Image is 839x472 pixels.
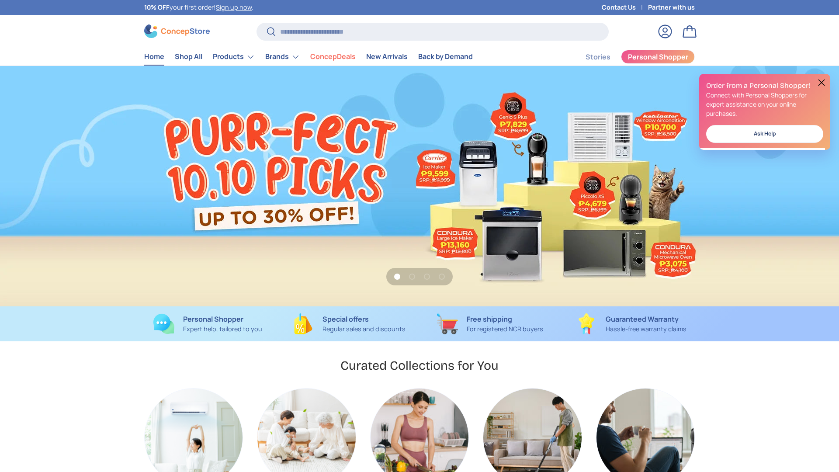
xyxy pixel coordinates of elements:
[144,48,164,65] a: Home
[568,313,695,334] a: Guaranteed Warranty Hassle-free warranty claims
[418,48,473,65] a: Back by Demand
[366,48,408,65] a: New Arrivals
[144,3,170,11] strong: 10% OFF
[144,313,271,334] a: Personal Shopper Expert help, tailored to you
[602,3,648,12] a: Contact Us
[648,3,695,12] a: Partner with us
[322,314,369,324] strong: Special offers
[606,314,679,324] strong: Guaranteed Warranty
[621,50,695,64] a: Personal Shopper
[144,24,210,38] img: ConcepStore
[340,357,499,374] h2: Curated Collections for You
[467,324,543,334] p: For registered NCR buyers
[144,48,473,66] nav: Primary
[310,48,356,65] a: ConcepDeals
[144,3,253,12] p: your first order! .
[285,313,413,334] a: Special offers Regular sales and discounts
[322,324,406,334] p: Regular sales and discounts
[606,324,686,334] p: Hassle-free warranty claims
[586,49,610,66] a: Stories
[426,313,554,334] a: Free shipping For registered NCR buyers
[265,48,300,66] a: Brands
[213,48,255,66] a: Products
[183,314,243,324] strong: Personal Shopper
[467,314,512,324] strong: Free shipping
[565,48,695,66] nav: Secondary
[628,53,688,60] span: Personal Shopper
[706,125,823,143] a: Ask Help
[183,324,262,334] p: Expert help, tailored to you
[706,81,823,90] h2: Order from a Personal Shopper!
[260,48,305,66] summary: Brands
[706,90,823,118] p: Connect with Personal Shoppers for expert assistance on your online purchases.
[216,3,252,11] a: Sign up now
[175,48,202,65] a: Shop All
[208,48,260,66] summary: Products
